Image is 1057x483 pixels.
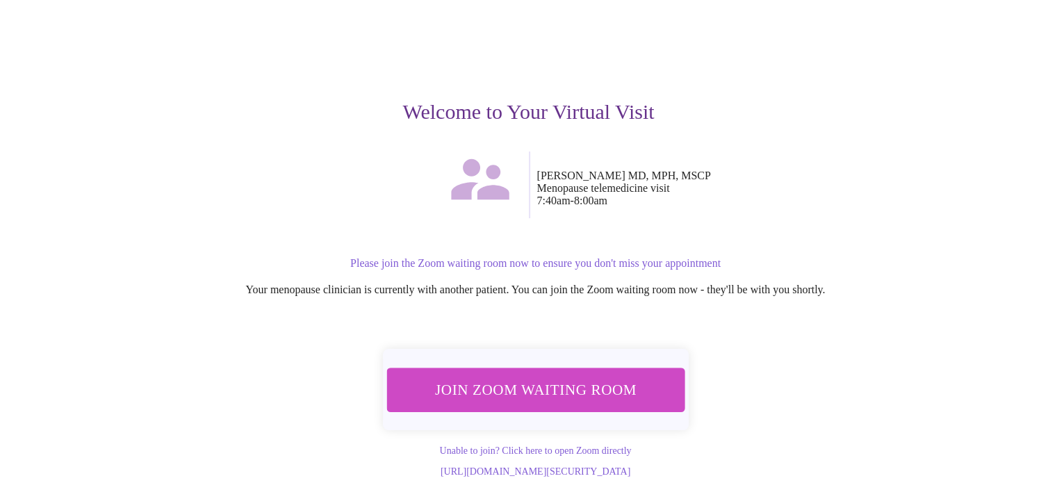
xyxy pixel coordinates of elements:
[115,284,957,296] p: Your menopause clinician is currently with another patient. You can join the Zoom waiting room no...
[441,466,630,477] a: [URL][DOMAIN_NAME][SECURITY_DATA]
[386,368,685,411] button: Join Zoom Waiting Room
[439,445,631,456] a: Unable to join? Click here to open Zoom directly
[115,257,957,270] p: Please join the Zoom waiting room now to ensure you don't miss your appointment
[537,170,957,207] p: [PERSON_NAME] MD, MPH, MSCP Menopause telemedicine visit 7:40am - 8:00am
[404,377,666,402] span: Join Zoom Waiting Room
[101,100,957,124] h3: Welcome to Your Virtual Visit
